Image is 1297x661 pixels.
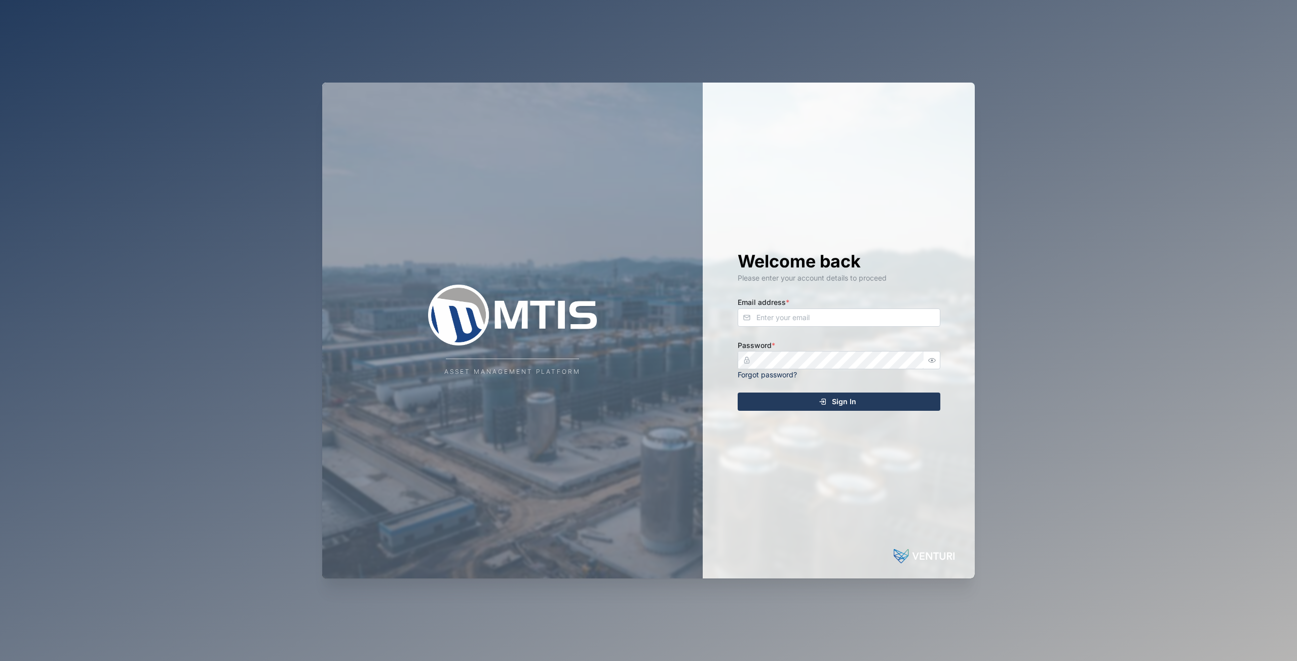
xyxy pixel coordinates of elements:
[738,308,940,327] input: Enter your email
[832,393,856,410] span: Sign In
[738,297,789,308] label: Email address
[411,285,614,345] img: Company Logo
[738,273,940,284] div: Please enter your account details to proceed
[444,367,581,377] div: Asset Management Platform
[738,393,940,411] button: Sign In
[738,370,797,379] a: Forgot password?
[894,546,955,566] img: Powered by: Venturi
[738,340,775,351] label: Password
[738,250,940,273] h1: Welcome back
